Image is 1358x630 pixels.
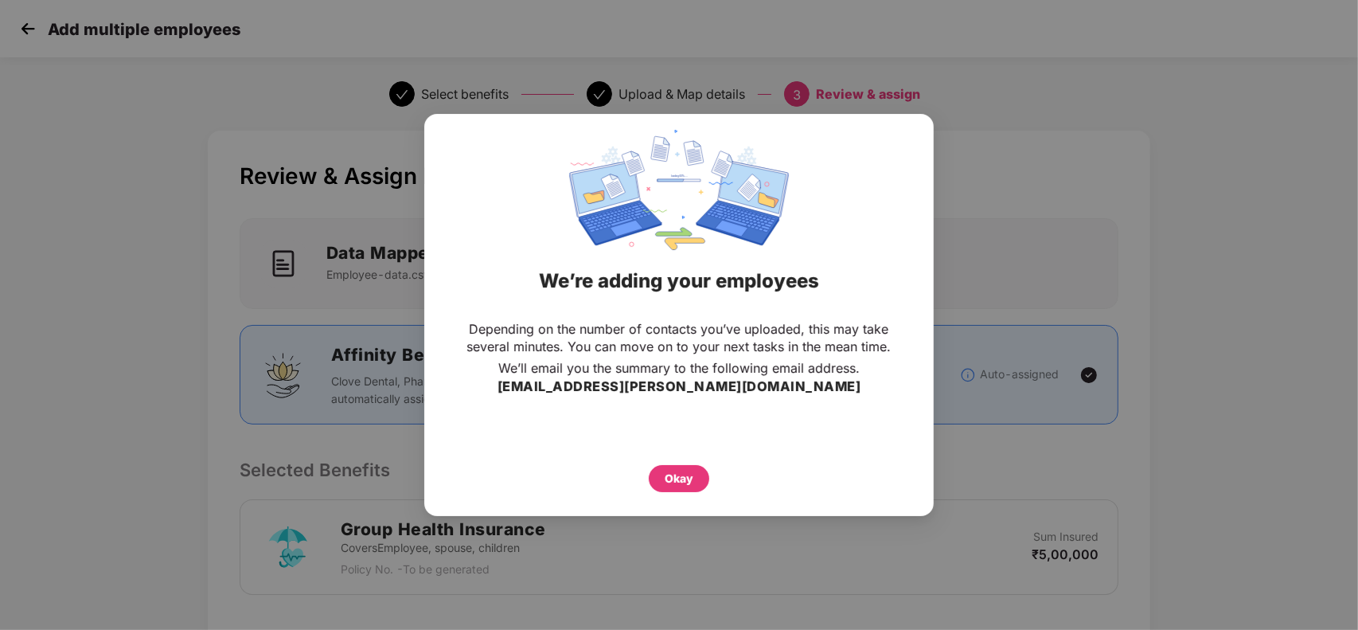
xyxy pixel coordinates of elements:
[665,470,693,487] div: Okay
[498,359,860,377] p: We’ll email you the summary to the following email address.
[444,250,914,312] div: We’re adding your employees
[456,320,902,355] p: Depending on the number of contacts you’ve uploaded, this may take several minutes. You can move ...
[569,130,789,250] img: svg+xml;base64,PHN2ZyBpZD0iRGF0YV9zeW5jaW5nIiB4bWxucz0iaHR0cDovL3d3dy53My5vcmcvMjAwMC9zdmciIHdpZH...
[498,377,861,397] h3: [EMAIL_ADDRESS][PERSON_NAME][DOMAIN_NAME]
